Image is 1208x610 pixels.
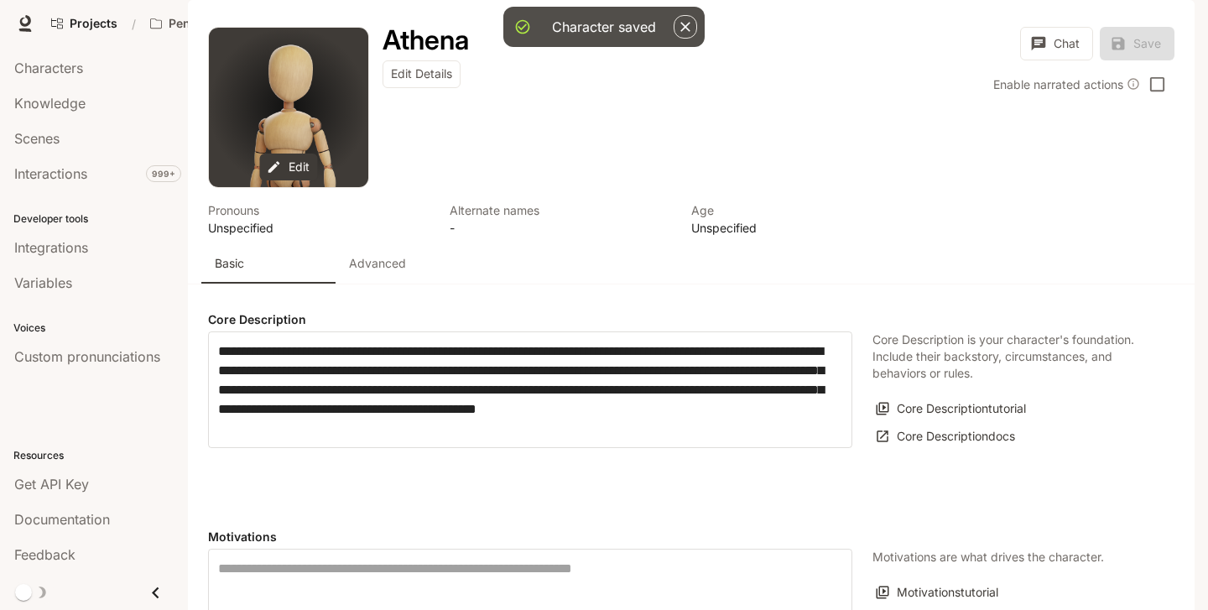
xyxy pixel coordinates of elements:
[872,549,1104,566] p: Motivations are what drives the character.
[450,201,671,237] button: Open character details dialog
[208,201,430,219] p: Pronouns
[70,17,117,31] span: Projects
[260,154,318,181] button: Edit
[208,529,852,545] h4: Motivations
[208,201,430,237] button: Open character details dialog
[691,201,913,237] button: Open character details dialog
[872,423,1019,451] a: Core Descriptiondocs
[44,7,125,40] a: Go to projects
[349,255,406,272] p: Advanced
[872,395,1030,423] button: Core Descriptiontutorial
[209,28,368,187] button: Open character avatar dialog
[691,219,913,237] p: Unspecified
[383,27,469,54] button: Open character details dialog
[208,331,852,448] div: label
[872,331,1154,382] p: Core Description is your character's foundation. Include their backstory, circumstances, and beha...
[450,201,671,219] p: Alternate names
[1020,27,1093,60] button: Chat
[208,219,430,237] p: Unspecified
[872,579,1002,607] button: Motivationstutorial
[383,60,461,88] button: Edit Details
[125,15,143,33] div: /
[208,311,852,328] h4: Core Description
[450,219,671,237] p: -
[215,255,244,272] p: Basic
[552,17,656,37] div: Character saved
[383,23,469,56] h1: Athena
[209,28,368,187] div: Avatar image
[169,17,263,31] p: Pen Pals [Production]
[691,201,913,219] p: Age
[143,7,289,40] button: Open workspace menu
[993,76,1140,93] div: Enable narrated actions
